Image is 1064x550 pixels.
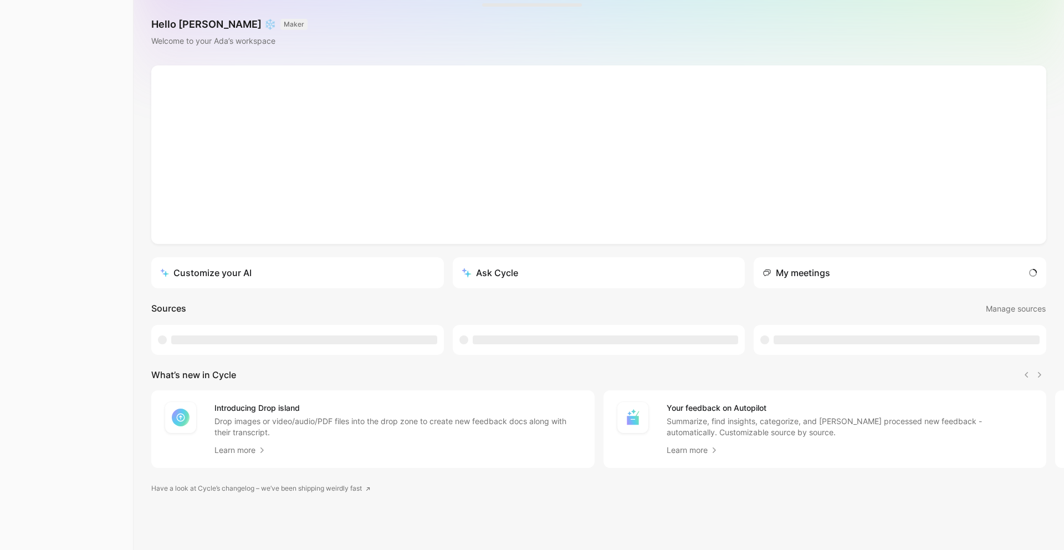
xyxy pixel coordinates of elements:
[214,416,581,438] p: Drop images or video/audio/PDF files into the drop zone to create new feedback docs along with th...
[985,302,1046,316] button: Manage sources
[214,401,581,415] h4: Introducing Drop island
[151,368,236,381] h2: What’s new in Cycle
[151,18,308,31] h1: Hello [PERSON_NAME] ❄️
[151,34,308,48] div: Welcome to your Ada’s workspace
[160,266,252,279] div: Customize your AI
[214,444,267,457] a: Learn more
[667,401,1034,415] h4: Your feedback on Autopilot
[986,302,1046,315] span: Manage sources
[667,416,1034,438] p: Summarize, find insights, categorize, and [PERSON_NAME] processed new feedback - automatically. C...
[280,19,308,30] button: MAKER
[151,257,444,288] a: Customize your AI
[763,266,830,279] div: My meetings
[151,483,371,494] a: Have a look at Cycle’s changelog – we’ve been shipping weirdly fast
[453,257,745,288] button: Ask Cycle
[151,302,186,316] h2: Sources
[462,266,518,279] div: Ask Cycle
[667,444,719,457] a: Learn more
